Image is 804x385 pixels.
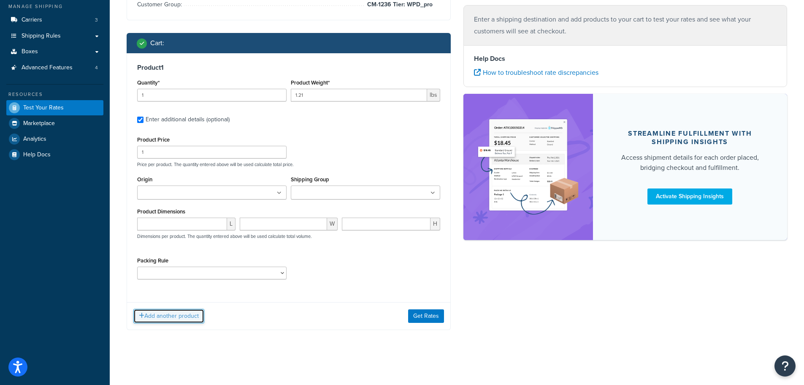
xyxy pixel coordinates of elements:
[613,153,767,173] div: Access shipment details for each order placed, bridging checkout and fulfillment.
[146,114,230,126] div: Enter additional details (optional)
[474,14,777,37] p: Enter a shipping destination and add products to your cart to test your rates and see what your c...
[6,44,103,60] a: Boxes
[474,54,777,64] h4: Help Docs
[291,89,427,101] input: 0.00
[6,60,103,76] a: Advanced Features4
[408,309,444,323] button: Get Rates
[6,28,103,44] a: Shipping Rules
[135,161,442,167] p: Price per product. The quantity entered above will be used calculate total price.
[6,60,103,76] li: Advanced Features
[137,63,440,72] h3: Product 1
[150,39,164,47] h2: Cart :
[6,91,103,98] div: Resources
[227,218,236,230] span: L
[137,137,170,143] label: Product Price
[476,106,580,227] img: feature-image-si-e24932ea9b9fcd0ff835db86be1ff8d589347e8876e1638d903ea230a36726be.png
[474,68,598,77] a: How to troubleshoot rate discrepancies
[137,89,287,101] input: 0.0
[6,116,103,131] a: Marketplace
[430,218,440,230] span: H
[6,100,103,115] a: Test Your Rates
[137,117,143,123] input: Enter additional details (optional)
[647,188,732,205] a: Activate Shipping Insights
[291,79,330,86] label: Product Weight*
[6,131,103,147] a: Analytics
[774,355,796,377] button: Open Resource Center
[22,64,73,71] span: Advanced Features
[23,151,51,158] span: Help Docs
[22,16,42,24] span: Carriers
[95,64,98,71] span: 4
[427,89,440,101] span: lbs
[22,33,61,40] span: Shipping Rules
[135,233,312,239] p: Dimensions per product. The quantity entered above will be used calculate total volume.
[6,3,103,10] div: Manage Shipping
[22,48,38,55] span: Boxes
[6,147,103,162] a: Help Docs
[137,257,168,264] label: Packing Rule
[327,218,338,230] span: W
[613,129,767,146] div: Streamline Fulfillment with Shipping Insights
[291,176,329,183] label: Shipping Group
[137,176,152,183] label: Origin
[133,309,204,323] button: Add another product
[6,12,103,28] a: Carriers3
[23,120,55,127] span: Marketplace
[23,104,64,112] span: Test Your Rates
[6,12,103,28] li: Carriers
[137,79,160,86] label: Quantity*
[137,208,185,215] label: Product Dimensions
[95,16,98,24] span: 3
[23,136,46,143] span: Analytics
